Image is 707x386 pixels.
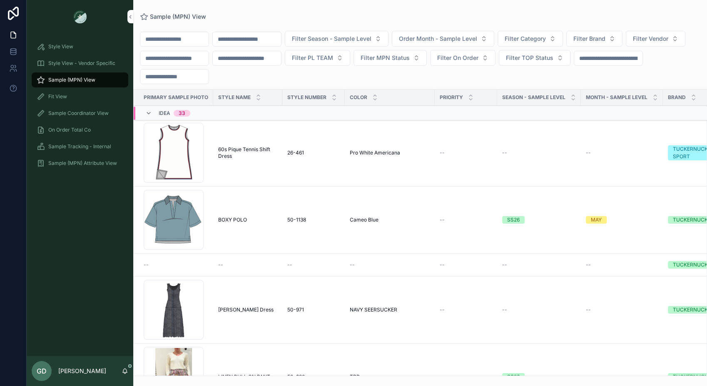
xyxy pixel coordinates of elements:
a: Fit View [32,89,128,104]
span: -- [440,217,445,223]
span: Sample Tracking - Internal [48,143,111,150]
a: Pro White Americana [350,149,430,156]
button: Select Button [499,50,570,66]
span: Sample Coordinator View [48,110,109,117]
span: Fit View [48,93,67,100]
a: -- [350,261,430,268]
span: 26-461 [287,149,304,156]
span: Sample (MPN) View [150,12,206,21]
span: Filter Season - Sample Level [292,35,371,43]
span: Color [350,94,367,101]
span: Filter Brand [573,35,605,43]
a: Cameo Blue [350,217,430,223]
span: Filter Category [505,35,546,43]
span: -- [287,261,292,268]
div: MAY [591,216,602,224]
span: GD [37,366,47,376]
span: MONTH - SAMPLE LEVEL [586,94,647,101]
a: -- [144,261,208,268]
a: NAVY SEERSUCKER [350,306,430,313]
div: 33 [179,110,185,117]
button: Select Button [392,31,494,47]
span: -- [502,306,507,313]
span: -- [586,374,591,380]
a: 60s Pique Tennis Shift Dress [218,146,277,159]
span: -- [440,261,445,268]
span: -- [586,306,591,313]
a: -- [440,306,492,313]
a: -- [502,149,576,156]
span: [PERSON_NAME] Dress [218,306,274,313]
a: -- [586,261,658,268]
span: Filter TOP Status [506,54,553,62]
button: Select Button [626,31,685,47]
span: PRIMARY SAMPLE PHOTO [144,94,208,101]
button: Select Button [498,31,563,47]
a: -- [440,374,492,380]
button: Select Button [285,31,388,47]
p: [PERSON_NAME] [58,367,106,375]
span: Filter On Order [437,54,478,62]
span: 50-920 [287,374,305,380]
a: -- [502,306,576,313]
a: SS26 [502,373,576,381]
button: Select Button [430,50,495,66]
span: 50-1138 [287,217,306,223]
span: -- [502,149,507,156]
a: SS26 [502,216,576,224]
a: -- [440,149,492,156]
a: -- [502,261,576,268]
span: -- [586,149,591,156]
span: -- [586,261,591,268]
a: 26-461 [287,149,340,156]
span: Filter MPN Status [361,54,410,62]
span: Filter PL TEAM [292,54,333,62]
a: -- [440,261,492,268]
span: -- [144,261,149,268]
a: Sample Tracking - Internal [32,139,128,154]
a: 50-920 [287,374,340,380]
button: Select Button [566,31,622,47]
a: -- [287,261,340,268]
span: LINEN PULL ON PANT [218,374,270,380]
a: TBD [350,374,430,380]
span: 50-971 [287,306,304,313]
span: PRIORITY [440,94,463,101]
a: -- [218,261,277,268]
a: LINEN PULL ON PANT [218,374,277,380]
a: MAY [586,216,658,224]
a: BOXY POLO [218,217,277,223]
a: -- [440,217,492,223]
a: Style View [32,39,128,54]
span: Idea [159,110,170,117]
a: [PERSON_NAME] Dress [218,306,277,313]
div: SS26 [507,373,520,381]
a: -- [586,149,658,156]
span: -- [440,306,445,313]
span: -- [440,149,445,156]
a: Sample (MPN) View [32,72,128,87]
div: scrollable content [27,33,133,182]
span: -- [502,261,507,268]
span: Style Number [287,94,326,101]
span: TBD [350,374,360,380]
div: SS26 [507,216,520,224]
a: Sample (MPN) View [140,12,206,21]
span: Style View - Vendor Specific [48,60,115,67]
span: Order Month - Sample Level [399,35,477,43]
span: BOXY POLO [218,217,247,223]
a: 50-971 [287,306,340,313]
span: NAVY SEERSUCKER [350,306,397,313]
span: Brand [668,94,686,101]
a: 50-1138 [287,217,340,223]
img: App logo [73,10,87,23]
span: -- [218,261,223,268]
span: Sample (MPN) View [48,77,95,83]
button: Select Button [285,50,350,66]
span: Style View [48,43,73,50]
a: Sample Coordinator View [32,106,128,121]
span: Pro White Americana [350,149,400,156]
span: Sample (MPN) Attribute View [48,160,117,167]
span: -- [350,261,355,268]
